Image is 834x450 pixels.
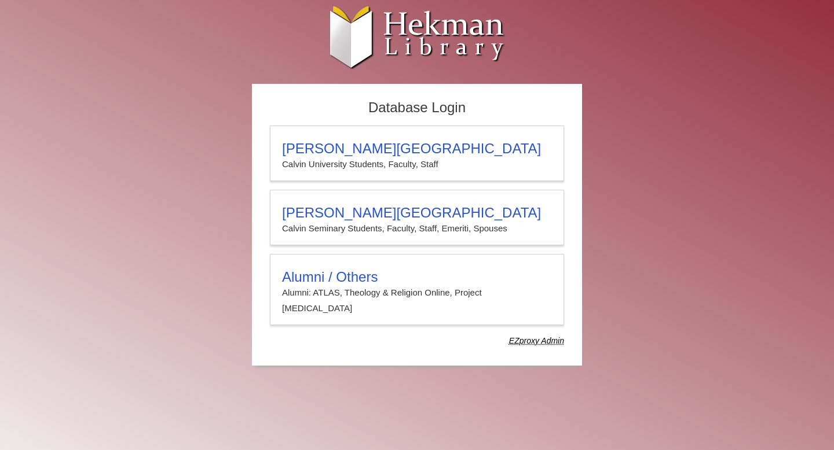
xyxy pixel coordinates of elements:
[270,126,564,181] a: [PERSON_NAME][GEOGRAPHIC_DATA]Calvin University Students, Faculty, Staff
[282,269,552,285] h3: Alumni / Others
[282,157,552,172] p: Calvin University Students, Faculty, Staff
[282,141,552,157] h3: [PERSON_NAME][GEOGRAPHIC_DATA]
[282,285,552,316] p: Alumni: ATLAS, Theology & Religion Online, Project [MEDICAL_DATA]
[270,190,564,245] a: [PERSON_NAME][GEOGRAPHIC_DATA]Calvin Seminary Students, Faculty, Staff, Emeriti, Spouses
[264,96,570,120] h2: Database Login
[282,221,552,236] p: Calvin Seminary Students, Faculty, Staff, Emeriti, Spouses
[282,205,552,221] h3: [PERSON_NAME][GEOGRAPHIC_DATA]
[282,269,552,316] summary: Alumni / OthersAlumni: ATLAS, Theology & Religion Online, Project [MEDICAL_DATA]
[509,336,564,345] dfn: Use Alumni login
